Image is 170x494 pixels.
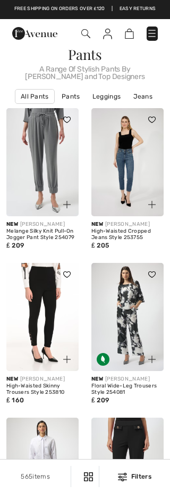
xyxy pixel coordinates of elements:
img: Filters [84,472,93,481]
a: Pants [56,90,86,103]
span: New [91,221,103,227]
img: plus_v2.svg [148,356,156,363]
img: heart_black_full.svg [148,117,156,123]
span: | [112,5,113,13]
img: Filters [118,473,127,481]
span: ₤ 205 [91,242,109,249]
a: Jeans [128,90,158,103]
span: Pants [68,45,102,64]
div: Filters [106,472,164,481]
a: Easy Returns [120,5,156,13]
div: [PERSON_NAME] [91,375,164,383]
img: Melange Silky Knit Pull-On Jogger Pant Style 254079. Grey melange [6,108,79,216]
span: A Range Of Stylish Pants By [PERSON_NAME] and Top Designers [6,61,164,81]
img: High-Waisted Cropped Jeans Style 253755. Blue [91,108,164,216]
img: heart_black_full.svg [63,271,71,278]
img: Search [81,29,90,38]
div: High-Waisted Skinny Trousers Style 253810 [6,383,79,395]
span: New [6,221,18,227]
img: My Info [103,29,112,39]
div: Melange Silky Knit Pull-On Jogger Pant Style 254079 [6,228,79,241]
div: [PERSON_NAME] [6,220,79,228]
img: plus_v2.svg [148,201,156,208]
a: 1ère Avenue [12,29,57,38]
a: All Pants [15,89,55,104]
img: plus_v2.svg [63,201,71,208]
div: [PERSON_NAME] [91,220,164,228]
span: 565 [21,473,32,480]
span: ₤ 209 [91,396,109,404]
span: ₤ 160 [6,396,24,404]
img: heart_black_full.svg [63,117,71,123]
img: heart_black_full.svg [148,271,156,278]
div: Floral Wide-Leg Trousers Style 254081 [91,383,164,395]
a: Free shipping on orders over ₤120 [14,5,105,13]
div: [PERSON_NAME] [6,375,79,383]
span: ₤ 209 [6,242,24,249]
a: Leggings [87,90,126,103]
span: New [6,376,18,382]
img: 1ère Avenue [12,27,57,40]
img: Menu [147,28,157,39]
div: High-Waisted Cropped Jeans Style 253755 [91,228,164,241]
span: New [91,376,103,382]
img: Sustainable Fabric [97,353,109,366]
img: plus_v2.svg [63,356,71,363]
img: High-Waisted Skinny Trousers Style 253810. Black [6,263,79,371]
img: Floral Wide-Leg Trousers Style 254081. Black/winter white [91,263,164,371]
img: Shopping Bag [125,29,134,39]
